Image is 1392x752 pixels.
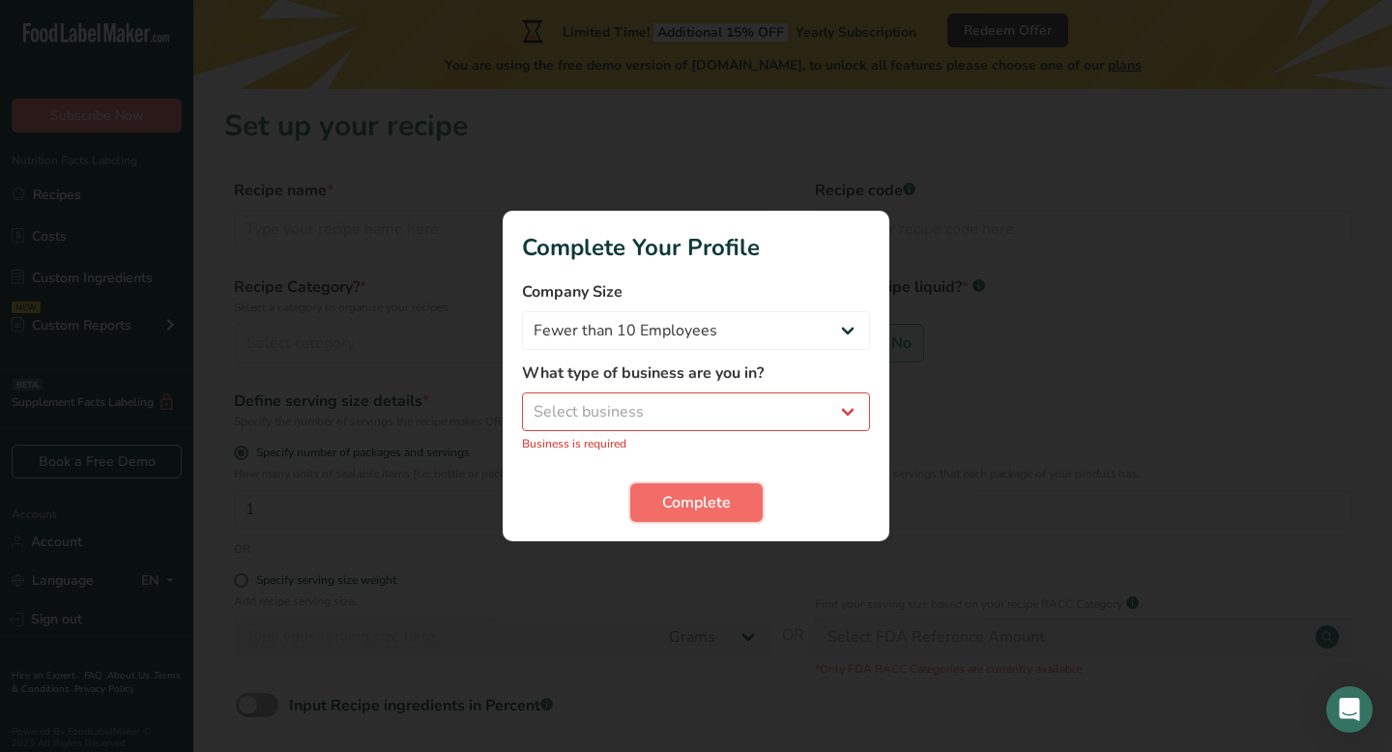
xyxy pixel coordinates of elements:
[662,491,731,514] span: Complete
[522,362,870,385] label: What type of business are you in?
[522,280,870,304] label: Company Size
[522,230,870,265] h1: Complete Your Profile
[630,483,763,522] button: Complete
[522,435,870,452] p: Business is required
[1326,686,1373,733] div: Open Intercom Messenger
